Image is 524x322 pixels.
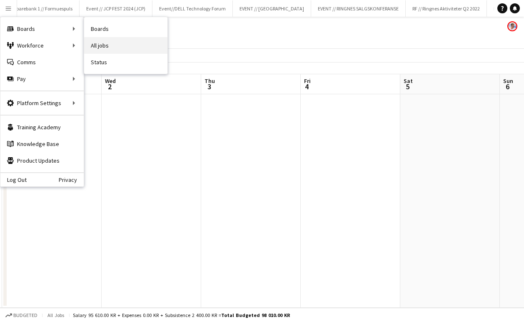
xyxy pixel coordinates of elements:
a: Boards [84,20,167,37]
button: RF // Ringnes Aktiviteter Q2 2022 [406,0,487,17]
a: All jobs [84,37,167,54]
button: Event//DELL Technology Forum [152,0,233,17]
div: Platform Settings [0,95,84,111]
a: Log Out [0,176,27,183]
button: Sparebank 1 // Formuespuls [7,0,80,17]
button: EVENT // [GEOGRAPHIC_DATA] [233,0,311,17]
button: EVENT // RINGNES SALGSKONFERANSE [311,0,406,17]
span: Fri [304,77,311,85]
a: Knowledge Base [0,136,84,152]
span: Sun [503,77,513,85]
span: Total Budgeted 98 010.00 KR [221,312,290,318]
span: Wed [105,77,116,85]
div: Salary 95 610.00 KR + Expenses 0.00 KR + Subsistence 2 400.00 KR = [73,312,290,318]
a: Comms [0,54,84,70]
div: Boards [0,20,84,37]
a: Status [84,54,167,70]
button: Event // JCP FEST 2024 (JCP) [80,0,152,17]
span: Thu [205,77,215,85]
div: Workforce [0,37,84,54]
a: Product Updates [0,152,84,169]
span: 5 [402,82,413,91]
a: Privacy [59,176,84,183]
span: 6 [502,82,513,91]
div: Pay [0,70,84,87]
span: 2 [104,82,116,91]
span: 4 [303,82,311,91]
a: Training Academy [0,119,84,136]
span: 3 [203,82,215,91]
button: Budgeted [4,311,39,320]
app-user-avatar: Vidar Windsland [507,21,517,31]
span: Sat [404,77,413,85]
span: All jobs [46,312,66,318]
span: Budgeted [13,312,37,318]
